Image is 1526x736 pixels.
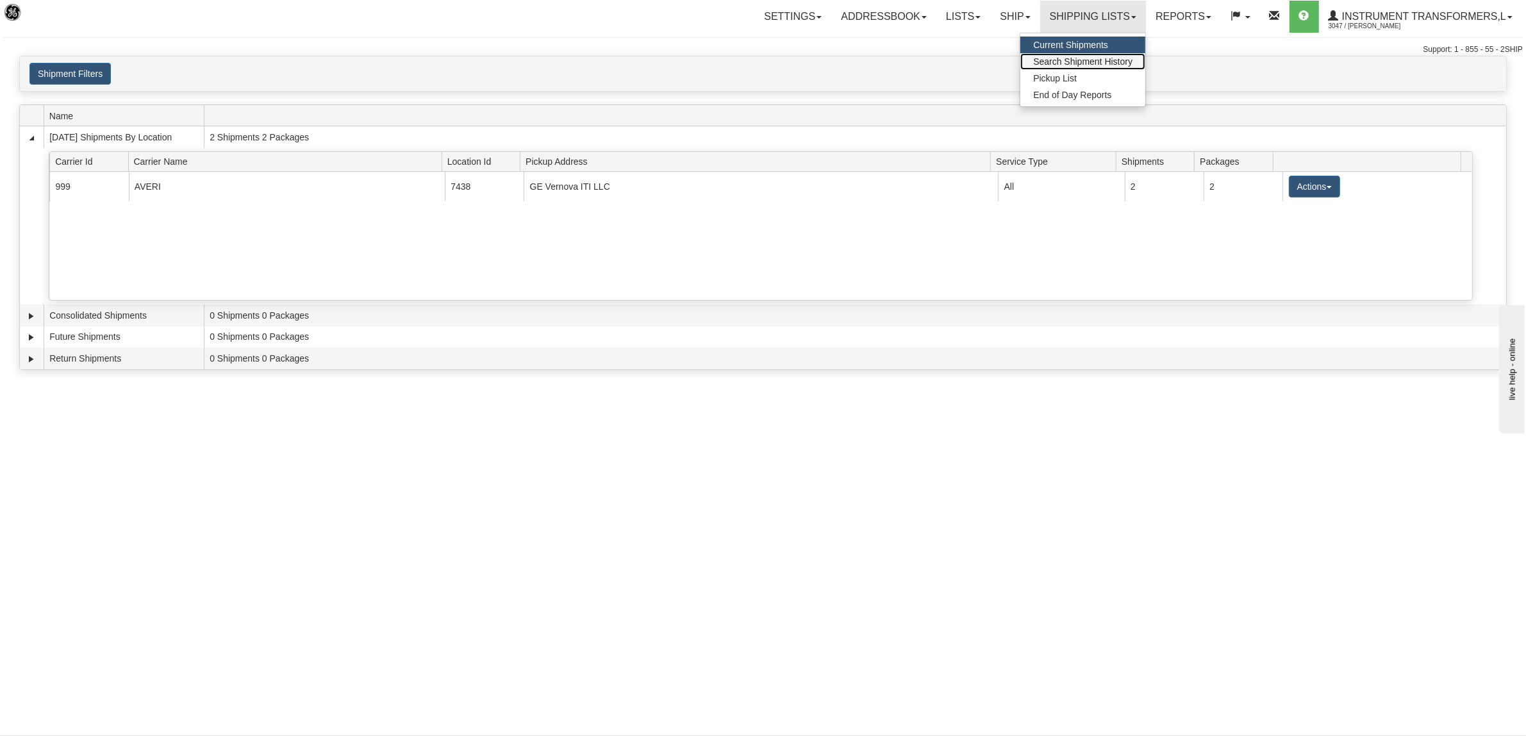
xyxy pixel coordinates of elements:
[1497,303,1525,433] iframe: chat widget
[49,172,128,201] td: 999
[1339,11,1506,22] span: Instrument Transformers,L
[754,1,831,33] a: Settings
[1020,37,1145,53] a: Current Shipments
[1020,87,1145,103] a: End of Day Reports
[831,1,936,33] a: Addressbook
[204,305,1506,326] td: 0 Shipments 0 Packages
[524,172,998,201] td: GE Vernova ITI LLC
[447,151,520,171] span: Location Id
[49,106,204,126] span: Name
[44,347,204,369] td: Return Shipments
[1204,172,1282,201] td: 2
[44,326,204,348] td: Future Shipments
[1200,151,1273,171] span: Packages
[44,305,204,326] td: Consolidated Shipments
[990,1,1040,33] a: Ship
[526,151,990,171] span: Pickup Address
[1020,53,1145,70] a: Search Shipment History
[204,347,1506,369] td: 0 Shipments 0 Packages
[936,1,990,33] a: Lists
[10,11,119,21] div: live help - online
[1319,1,1522,33] a: Instrument Transformers,L 3047 / [PERSON_NAME]
[129,172,445,201] td: AVERI
[204,126,1506,148] td: 2 Shipments 2 Packages
[44,126,204,148] td: [DATE] Shipments By Location
[3,44,1523,55] div: Support: 1 - 855 - 55 - 2SHIP
[1329,20,1425,33] span: 3047 / [PERSON_NAME]
[1125,172,1204,201] td: 2
[1040,1,1146,33] a: Shipping lists
[1122,151,1195,171] span: Shipments
[996,151,1116,171] span: Service Type
[25,310,38,322] a: Expand
[445,172,524,201] td: 7438
[55,151,128,171] span: Carrier Id
[1033,40,1108,50] span: Current Shipments
[1033,56,1132,67] span: Search Shipment History
[1033,73,1077,83] span: Pickup List
[25,131,38,144] a: Collapse
[1289,176,1340,197] button: Actions
[3,3,69,36] img: logo3047.jpg
[1146,1,1221,33] a: Reports
[25,353,38,365] a: Expand
[998,172,1124,201] td: All
[25,331,38,344] a: Expand
[204,326,1506,348] td: 0 Shipments 0 Packages
[1033,90,1111,100] span: End of Day Reports
[134,151,442,171] span: Carrier Name
[29,63,111,85] button: Shipment Filters
[1020,70,1145,87] a: Pickup List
